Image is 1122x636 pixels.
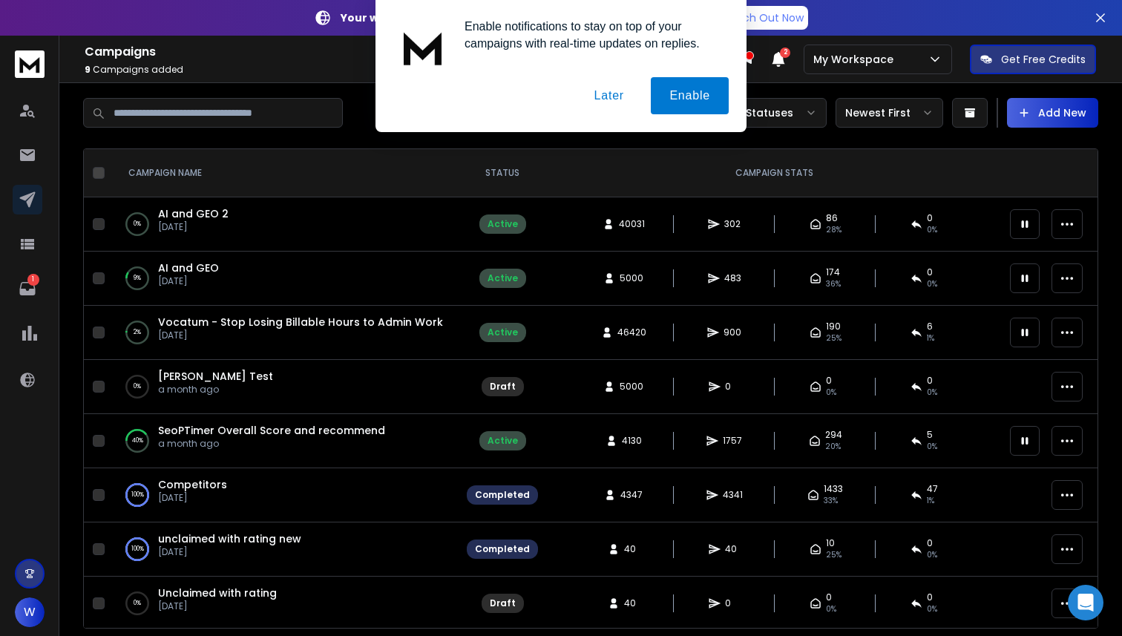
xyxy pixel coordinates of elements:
[824,483,843,495] span: 1433
[826,591,832,603] span: 0
[624,543,639,555] span: 40
[725,597,740,609] span: 0
[13,274,42,304] a: 1
[927,441,937,453] span: 0 %
[15,597,45,627] button: W
[826,375,832,387] span: 0
[488,435,518,447] div: Active
[158,275,219,287] p: [DATE]
[826,537,835,549] span: 10
[158,477,227,492] a: Competitors
[111,252,458,306] td: 9%AI and GEO[DATE]
[724,272,741,284] span: 483
[825,429,842,441] span: 294
[620,381,643,393] span: 5000
[488,272,518,284] div: Active
[158,206,229,221] a: AI and GEO 2
[826,549,841,561] span: 25 %
[723,489,743,501] span: 4341
[158,546,301,558] p: [DATE]
[111,360,458,414] td: 0%[PERSON_NAME] Testa month ago
[488,327,518,338] div: Active
[826,321,841,332] span: 190
[158,600,277,612] p: [DATE]
[134,596,141,611] p: 0 %
[927,224,937,236] span: 0 %
[824,495,838,507] span: 33 %
[927,495,934,507] span: 1 %
[620,272,643,284] span: 5000
[826,387,836,399] span: 0%
[111,468,458,522] td: 100%Competitors[DATE]
[453,18,729,52] div: Enable notifications to stay on top of your campaigns with real-time updates on replies.
[27,274,39,286] p: 1
[134,217,141,232] p: 0 %
[134,379,141,394] p: 0 %
[393,18,453,77] img: notification icon
[617,327,646,338] span: 46420
[111,306,458,360] td: 2%Vocatum - Stop Losing Billable Hours to Admin Work[DATE]
[927,375,933,387] span: 0
[132,433,143,448] p: 40 %
[927,332,934,344] span: 1 %
[826,212,838,224] span: 86
[620,489,643,501] span: 4347
[826,224,841,236] span: 28 %
[158,384,273,396] p: a month ago
[158,369,273,384] a: [PERSON_NAME] Test
[826,278,841,290] span: 36 %
[547,149,1001,197] th: CAMPAIGN STATS
[575,77,642,114] button: Later
[927,537,933,549] span: 0
[490,597,516,609] div: Draft
[111,522,458,577] td: 100%unclaimed with rating new[DATE]
[725,381,740,393] span: 0
[158,330,443,341] p: [DATE]
[158,438,385,450] p: a month ago
[134,325,141,340] p: 2 %
[927,549,937,561] span: 0 %
[724,327,741,338] span: 900
[158,315,443,330] a: Vocatum - Stop Losing Billable Hours to Admin Work
[158,260,219,275] a: AI and GEO
[624,597,639,609] span: 40
[725,543,740,555] span: 40
[723,435,742,447] span: 1757
[825,441,841,453] span: 20 %
[927,429,933,441] span: 5
[158,221,229,233] p: [DATE]
[134,271,141,286] p: 9 %
[111,149,458,197] th: CAMPAIGN NAME
[131,488,144,502] p: 100 %
[927,603,937,615] span: 0%
[475,543,530,555] div: Completed
[488,218,518,230] div: Active
[826,266,840,278] span: 174
[927,266,933,278] span: 0
[490,381,516,393] div: Draft
[826,332,841,344] span: 25 %
[158,531,301,546] a: unclaimed with rating new
[158,586,277,600] a: Unclaimed with rating
[111,577,458,631] td: 0%Unclaimed with rating[DATE]
[927,321,933,332] span: 6
[158,423,385,438] a: SeoPTimer Overall Score and recommend
[1068,585,1103,620] div: Open Intercom Messenger
[619,218,645,230] span: 40031
[651,77,729,114] button: Enable
[475,489,530,501] div: Completed
[131,542,144,557] p: 100 %
[724,218,741,230] span: 302
[927,278,937,290] span: 0 %
[927,483,938,495] span: 47
[927,212,933,224] span: 0
[458,149,547,197] th: STATUS
[927,387,937,399] span: 0%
